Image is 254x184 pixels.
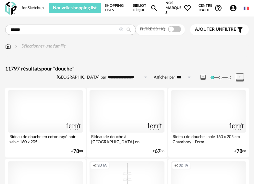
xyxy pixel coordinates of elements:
[244,6,249,11] img: fr
[190,24,249,35] button: Ajouter unfiltre Filter icon
[179,163,188,168] span: 3D IA
[171,133,246,146] div: Rideau de douche sable 160 x 205 cm Chambray - Ferm...
[155,149,161,154] span: 67
[73,149,79,154] span: 78
[195,27,236,32] span: filtre
[154,75,175,80] label: Afficher par
[199,4,222,13] span: Centre d'aideHelp Circle Outline icon
[71,149,83,154] div: € 00
[153,149,164,154] div: € 00
[105,1,126,15] a: Shopping Lists
[14,43,19,49] img: svg+xml;base64,PHN2ZyB3aWR0aD0iMTYiIGhlaWdodD0iMTYiIHZpZXdCb3g9IjAgMCAxNiAxNiIgZmlsbD0ibm9uZSIgeG...
[5,2,17,15] img: OXP
[8,133,83,146] div: Rideau de douche en coton rayé noir sable 160 x 205...
[236,26,244,34] span: Filter icon
[14,43,66,49] div: Sélectionner une famille
[87,88,167,157] a: Rideau de douche à [GEOGRAPHIC_DATA] en [GEOGRAPHIC_DATA] beige 160 x... €6700
[235,149,246,154] div: € 00
[229,4,237,12] span: Account Circle icon
[97,163,107,168] span: 3D IA
[140,27,165,31] span: Filtre 3D HQ
[53,6,97,10] span: Nouvelle shopping list
[22,5,44,11] div: for Sketchup
[174,163,178,168] span: Creation icon
[214,4,222,12] span: Help Circle Outline icon
[229,4,240,12] span: Account Circle icon
[5,88,86,157] a: Rideau de douche en coton rayé noir sable 160 x 205... €7800
[49,3,101,13] button: Nouvelle shopping list
[195,27,222,32] span: Ajouter un
[133,1,158,15] a: BibliothèqueMagnify icon
[57,75,106,80] label: [GEOGRAPHIC_DATA] par
[93,163,97,168] span: Creation icon
[5,66,249,72] div: 11797 résultats
[5,43,11,49] img: svg+xml;base64,PHN2ZyB3aWR0aD0iMTYiIGhlaWdodD0iMTciIHZpZXdCb3g9IjAgMCAxNiAxNyIgZmlsbD0ibm9uZSIgeG...
[168,88,249,157] a: Rideau de douche sable 160 x 205 cm Chambray - Ferm... €7800
[90,133,165,146] div: Rideau de douche à [GEOGRAPHIC_DATA] en [GEOGRAPHIC_DATA] beige 160 x...
[41,66,74,71] span: pour "douche"
[236,149,242,154] span: 78
[150,4,158,12] span: Magnify icon
[184,4,191,12] span: Heart Outline icon
[165,1,191,15] span: Nos marques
